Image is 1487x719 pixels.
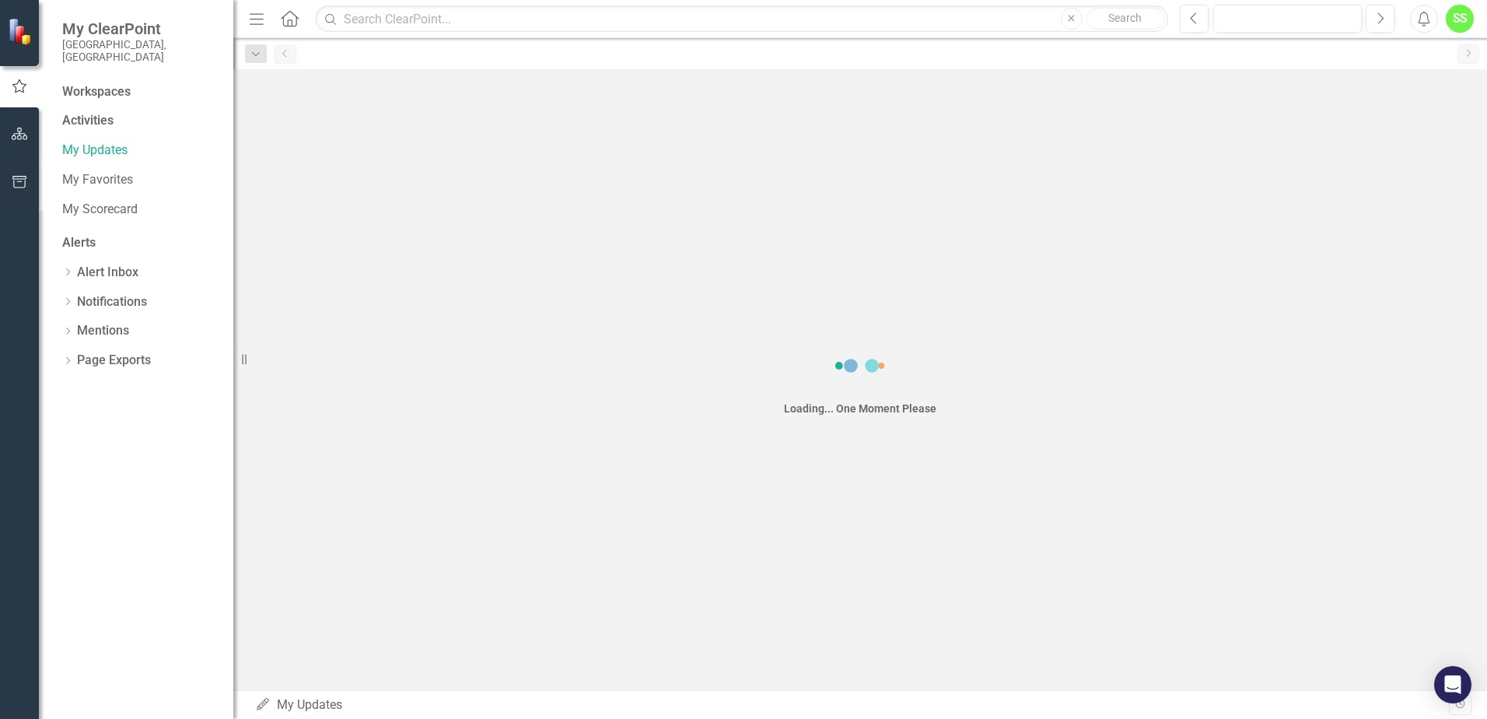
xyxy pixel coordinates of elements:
[784,401,936,416] div: Loading... One Moment Please
[77,264,138,282] a: Alert Inbox
[7,17,36,46] img: ClearPoint Strategy
[315,5,1168,33] input: Search ClearPoint...
[77,352,151,370] a: Page Exports
[62,171,218,189] a: My Favorites
[62,234,218,252] div: Alerts
[255,696,1449,714] div: My Updates
[1108,12,1142,24] span: Search
[62,112,218,130] div: Activities
[1434,666,1471,703] div: Open Intercom Messenger
[62,142,218,160] a: My Updates
[1086,8,1164,30] button: Search
[62,19,218,38] span: My ClearPoint
[77,293,147,311] a: Notifications
[62,83,131,101] div: Workspaces
[62,201,218,219] a: My Scorecard
[77,322,129,340] a: Mentions
[1446,5,1474,33] button: SS
[62,38,218,64] small: [GEOGRAPHIC_DATA], [GEOGRAPHIC_DATA]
